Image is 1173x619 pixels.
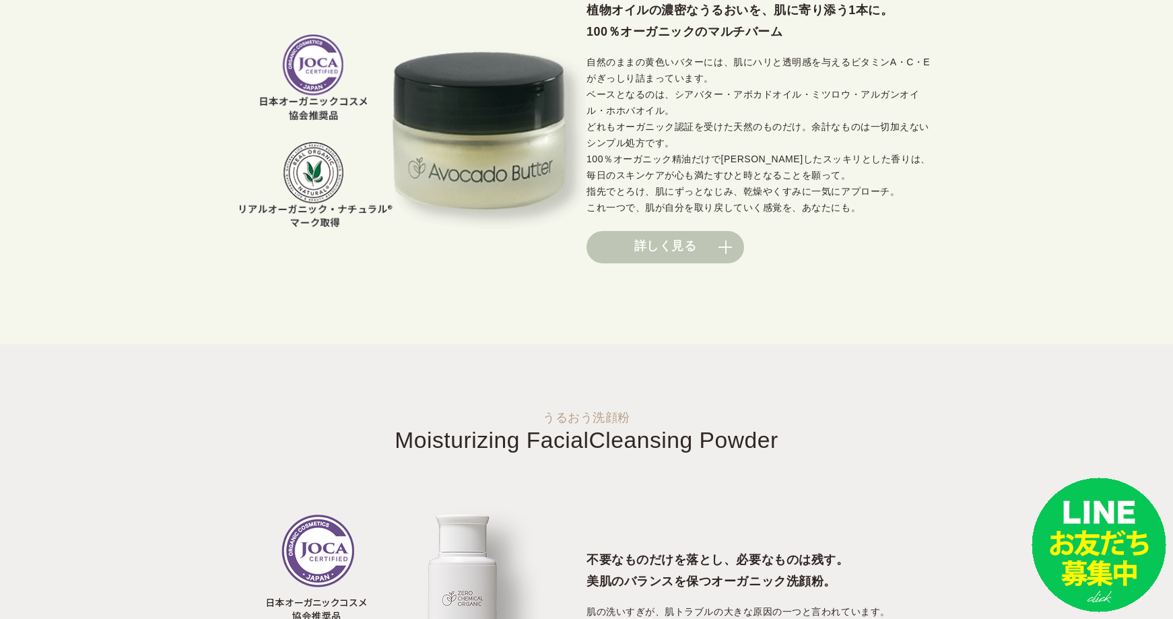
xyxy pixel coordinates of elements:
img: アボカドバター [240,34,586,229]
img: small_line.png [1032,478,1166,612]
h3: 不要なものだけを落とし、必要なものは残す。 美肌のバランスを保つオーガニック洗顔粉。 [586,550,933,593]
small: うるおう洗顔粉 [27,412,1146,424]
span: Moisturizing Facial Cleansing Powder [395,428,778,453]
p: 自然のままの黄色いバターには、肌にハリと透明感を与えるビタミンA・C・Eがぎっしり詰まっています。 ベースとなるのは、シアバター・アボカドオイル・ミツロウ・アルガンオイル・ホホバオイル。 どれも... [586,55,933,216]
a: 詳しく見る [586,231,744,263]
